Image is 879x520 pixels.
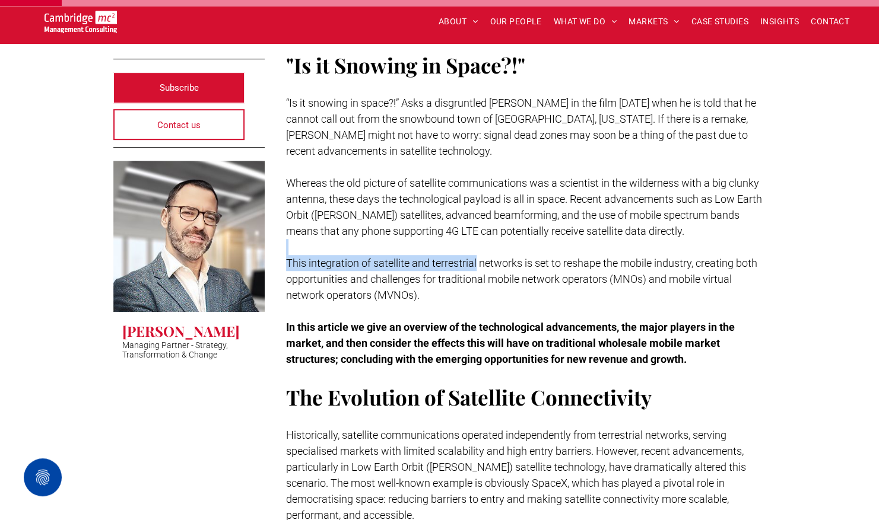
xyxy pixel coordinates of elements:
[122,340,256,359] p: Managing Partner - Strategy, Transformation & Change
[805,12,855,31] a: CONTACT
[160,73,199,103] span: Subscribe
[484,12,547,31] a: OUR PEOPLE
[286,97,756,157] span: “Is it snowing in space?!” Asks a disgruntled [PERSON_NAME] in the film [DATE] when he is told th...
[754,12,805,31] a: INSIGHTS
[113,161,265,312] a: Mauro Mortali
[286,257,757,301] span: This integration of satellite and terrestrial networks is set to reshape the mobile industry, cre...
[286,321,735,365] strong: In this article we give an overview of the technological advancements, the major players in the m...
[686,12,754,31] a: CASE STUDIES
[286,177,762,237] span: Whereas the old picture of satellite communications was a scientist in the wilderness with a big ...
[113,72,245,103] a: Subscribe
[45,11,118,33] img: Go to Homepage
[157,110,201,140] span: Contact us
[286,383,652,411] span: The Evolution of Satellite Connectivity
[548,12,623,31] a: WHAT WE DO
[113,109,245,140] a: Contact us
[45,12,118,25] a: Your Business Transformed | Cambridge Management Consulting
[122,321,240,340] h3: [PERSON_NAME]
[286,51,525,79] span: "Is it Snowing in Space?!"
[433,12,484,31] a: ABOUT
[623,12,685,31] a: MARKETS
